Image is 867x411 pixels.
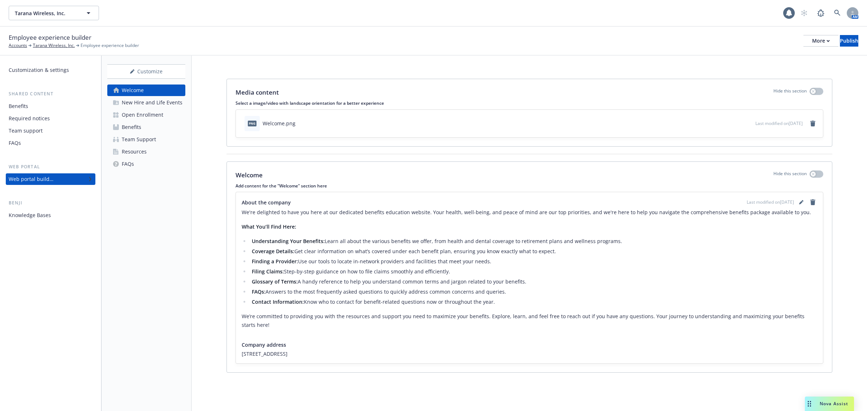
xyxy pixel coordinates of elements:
a: Team support [6,125,95,137]
strong: Finding a Provider: [252,258,298,265]
div: Benji [6,199,95,207]
strong: FAQs: [252,288,266,295]
div: Welcome [122,85,144,96]
span: Tarana Wireless, Inc. [15,9,77,17]
div: More [812,35,830,46]
div: Required notices [9,113,50,124]
a: Customization & settings [6,64,95,76]
a: Welcome [107,85,185,96]
li: Answers to the most frequently asked questions to quickly address common concerns and queries. [250,287,817,296]
div: Web portal builder [9,173,53,185]
a: Knowledge Bases [6,209,95,221]
p: We're delighted to have you here at our dedicated benefits education website. Your health, well-b... [242,208,817,217]
p: Media content [236,88,279,97]
div: Team Support [122,134,156,145]
strong: Coverage Details: [252,248,294,255]
div: Welcome.png [263,120,296,127]
button: download file [734,120,740,127]
p: Hide this section [773,170,807,180]
a: Benefits [107,121,185,133]
div: FAQs [122,158,134,170]
span: Nova Assist [820,401,848,407]
a: Resources [107,146,185,157]
button: Nova Assist [805,397,854,411]
div: Customization & settings [9,64,69,76]
a: Start snowing [797,6,811,20]
span: Employee experience builder [81,42,139,49]
li: Step-by-step guidance on how to file claims smoothly and efficiently. [250,267,817,276]
p: Select a image/video with landscape orientation for a better experience [236,100,823,106]
div: Benefits [122,121,141,133]
a: remove [808,119,817,128]
strong: Glossary of Terms: [252,278,298,285]
div: Team support [9,125,43,137]
div: Open Enrollment [122,109,163,121]
button: preview file [746,120,752,127]
a: FAQs [107,158,185,170]
li: Get clear information on what’s covered under each benefit plan, ensuring you know exactly what t... [250,247,817,256]
div: Drag to move [805,397,814,411]
div: Customize [107,65,185,78]
p: Hide this section [773,88,807,97]
strong: Contact Information: [252,298,304,305]
span: png [248,121,256,126]
div: New Hire and Life Events [122,97,182,108]
a: remove [808,198,817,207]
div: Publish [840,35,858,46]
div: FAQs [9,137,21,149]
p: Add content for the "Welcome" section here [236,183,823,189]
button: Customize [107,64,185,79]
strong: Filing Claims: [252,268,284,275]
li: Know who to contact for benefit-related questions now or throughout the year. [250,298,817,306]
p: We’re committed to providing you with the resources and support you need to maximize your benefit... [242,312,817,329]
a: Accounts [9,42,27,49]
a: Required notices [6,113,95,124]
span: About the company [242,199,291,206]
p: Welcome [236,170,263,180]
a: Open Enrollment [107,109,185,121]
a: editPencil [797,198,806,207]
a: New Hire and Life Events [107,97,185,108]
a: Tarana Wireless, Inc. [33,42,75,49]
a: Web portal builder [6,173,95,185]
span: Last modified on [DATE] [747,199,794,205]
a: Team Support [107,134,185,145]
button: More [803,35,838,47]
div: Knowledge Bases [9,209,51,221]
span: [STREET_ADDRESS] [242,350,817,358]
button: Tarana Wireless, Inc. [9,6,99,20]
a: Report a Bug [814,6,828,20]
strong: What You’ll Find Here: [242,223,296,230]
a: Search [830,6,845,20]
div: Resources [122,146,147,157]
li: Use our tools to locate in-network providers and facilities that meet your needs. [250,257,817,266]
li: Learn all about the various benefits we offer, from health and dental coverage to retirement plan... [250,237,817,246]
div: Benefits [9,100,28,112]
button: Publish [840,35,858,47]
strong: Understanding Your Benefits: [252,238,325,245]
span: Last modified on [DATE] [755,120,803,126]
span: Employee experience builder [9,33,91,42]
li: A handy reference to help you understand common terms and jargon related to your benefits. [250,277,817,286]
span: Company address [242,341,286,349]
div: Web portal [6,163,95,170]
div: Shared content [6,90,95,98]
a: Benefits [6,100,95,112]
a: FAQs [6,137,95,149]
